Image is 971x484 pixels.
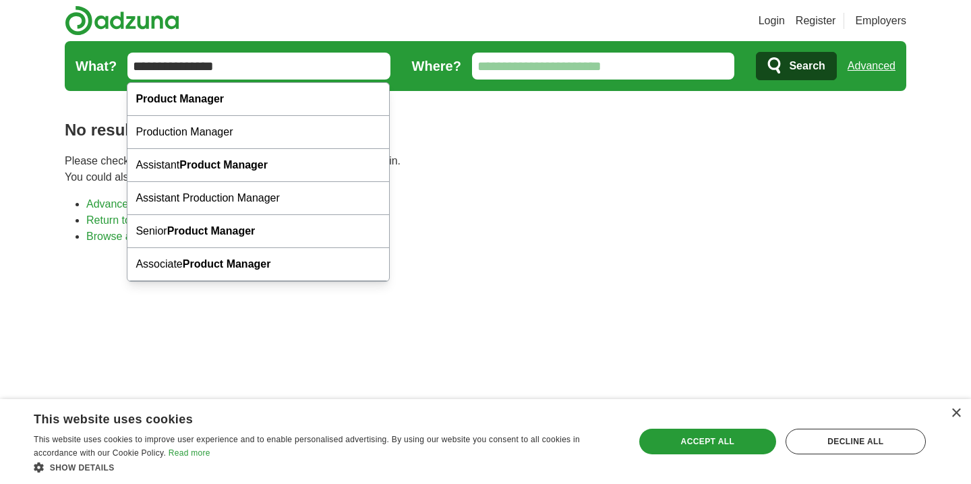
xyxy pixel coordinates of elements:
strong: Product Manager [183,258,271,270]
p: Please check your spelling or enter another search term and try again. You could also try one of ... [65,153,906,185]
span: Show details [50,463,115,473]
div: Close [951,409,961,419]
a: Register [796,13,836,29]
h1: No results found [65,118,906,142]
button: Search [756,52,836,80]
a: Browse all live results across the [GEOGRAPHIC_DATA] [86,231,358,242]
a: Employers [855,13,906,29]
label: Where? [412,56,461,76]
span: This website uses cookies to improve user experience and to enable personalised advertising. By u... [34,435,580,458]
a: Advanced [848,53,895,80]
a: Advanced search [86,198,170,210]
a: Read more, opens a new window [169,448,210,458]
div: This website uses cookies [34,407,583,427]
img: Adzuna logo [65,5,179,36]
label: What? [76,56,117,76]
a: Return to the home page and start again [86,214,280,226]
div: Show details [34,460,617,474]
span: Search [789,53,825,80]
a: Login [759,13,785,29]
div: Decline all [786,429,926,454]
div: Accept all [639,429,776,454]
